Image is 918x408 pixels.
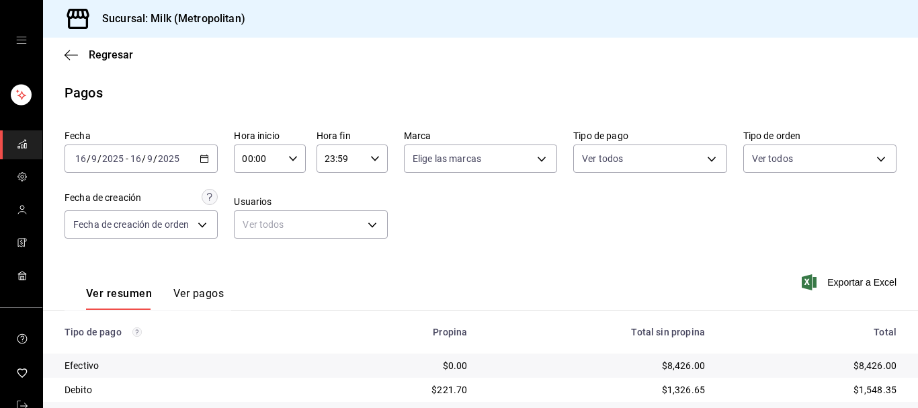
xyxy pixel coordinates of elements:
div: Total sin propina [489,327,705,337]
input: -- [75,153,87,164]
label: Hora inicio [234,131,305,140]
input: ---- [101,153,124,164]
span: / [87,153,91,164]
div: $1,548.35 [726,383,896,397]
div: Propina [327,327,468,337]
input: -- [130,153,142,164]
div: $221.70 [327,383,468,397]
span: / [97,153,101,164]
div: Efectivo [65,359,306,372]
div: Debito [65,383,306,397]
svg: Los pagos realizados con Pay y otras terminales son montos brutos. [132,327,142,337]
span: Fecha de creación de orden [73,218,189,231]
span: Regresar [89,48,133,61]
label: Tipo de pago [573,131,726,140]
span: Ver todos [752,152,793,165]
div: Pagos [65,83,103,103]
div: $1,326.65 [489,383,705,397]
label: Marca [404,131,557,140]
button: Regresar [65,48,133,61]
h3: Sucursal: Milk (Metropolitan) [91,11,245,27]
span: - [126,153,128,164]
label: Hora fin [317,131,388,140]
div: navigation tabs [86,287,224,310]
button: Exportar a Excel [804,274,896,290]
label: Fecha [65,131,218,140]
div: $8,426.00 [489,359,705,372]
button: Ver pagos [173,287,224,310]
input: ---- [157,153,180,164]
input: -- [147,153,153,164]
div: $8,426.00 [726,359,896,372]
span: Elige las marcas [413,152,481,165]
div: Total [726,327,896,337]
div: Ver todos [234,210,387,239]
button: open drawer [16,35,27,46]
span: / [142,153,146,164]
button: Ver resumen [86,287,152,310]
span: Ver todos [582,152,623,165]
div: Tipo de pago [65,327,306,337]
input: -- [91,153,97,164]
div: $0.00 [327,359,468,372]
label: Usuarios [234,197,387,206]
label: Tipo de orden [743,131,896,140]
span: / [153,153,157,164]
div: Fecha de creación [65,191,141,205]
